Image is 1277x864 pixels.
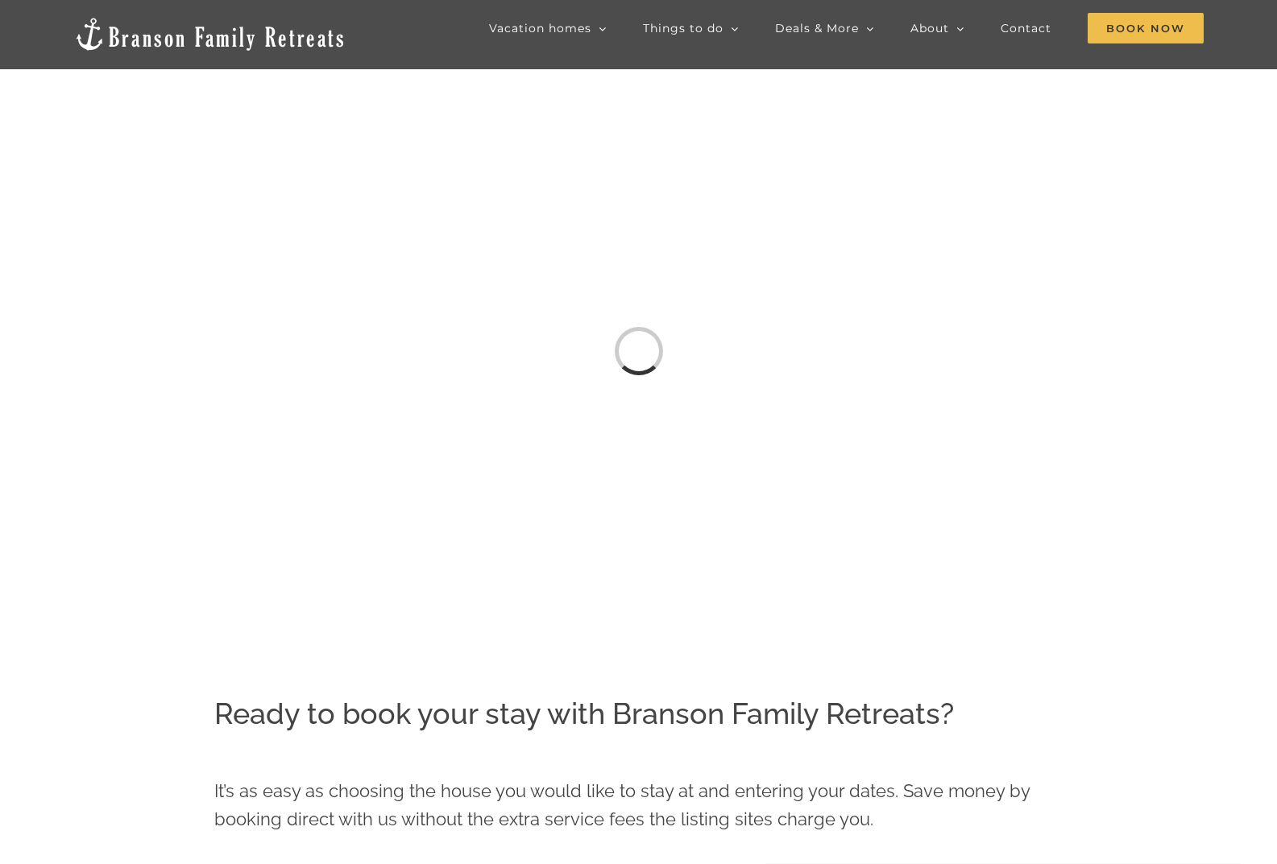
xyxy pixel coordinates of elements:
div: Loading... [609,321,669,381]
span: About [910,23,949,34]
span: Book Now [1088,13,1204,43]
a: Contact [1001,12,1051,44]
a: Vacation homes [489,12,607,44]
h2: Ready to book your stay with Branson Family Retreats? [214,693,1063,734]
span: Vacation homes [489,23,591,34]
nav: Main Menu [489,12,1204,44]
img: Branson Family Retreats Logo [73,16,346,52]
a: About [910,12,964,44]
span: Contact [1001,23,1051,34]
span: Things to do [643,23,723,34]
a: Things to do [643,12,739,44]
a: Deals & More [775,12,874,44]
a: Book Now [1088,12,1204,44]
span: Deals & More [775,23,859,34]
p: It’s as easy as choosing the house you would like to stay at and entering your dates. Save money ... [214,777,1063,833]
